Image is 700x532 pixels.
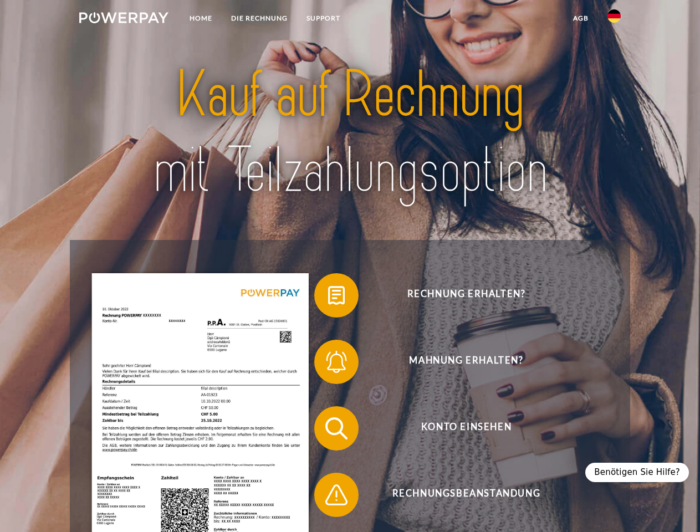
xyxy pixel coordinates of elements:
span: Mahnung erhalten? [330,340,602,384]
button: Rechnung erhalten? [314,273,602,318]
img: qb_bill.svg [323,282,350,309]
button: Rechnungsbeanstandung [314,473,602,517]
span: Konto einsehen [330,406,602,451]
a: agb [564,8,598,28]
span: Rechnung erhalten? [330,273,602,318]
a: DIE RECHNUNG [222,8,297,28]
a: Home [180,8,222,28]
img: qb_warning.svg [323,481,350,509]
img: title-powerpay_de.svg [106,53,594,212]
span: Rechnungsbeanstandung [330,473,602,517]
img: qb_bell.svg [323,348,350,376]
button: Mahnung erhalten? [314,340,602,384]
button: Konto einsehen [314,406,602,451]
img: logo-powerpay-white.svg [79,12,168,23]
img: de [607,9,621,23]
div: Benötigen Sie Hilfe? [585,463,689,482]
a: SUPPORT [297,8,350,28]
img: qb_search.svg [323,415,350,442]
